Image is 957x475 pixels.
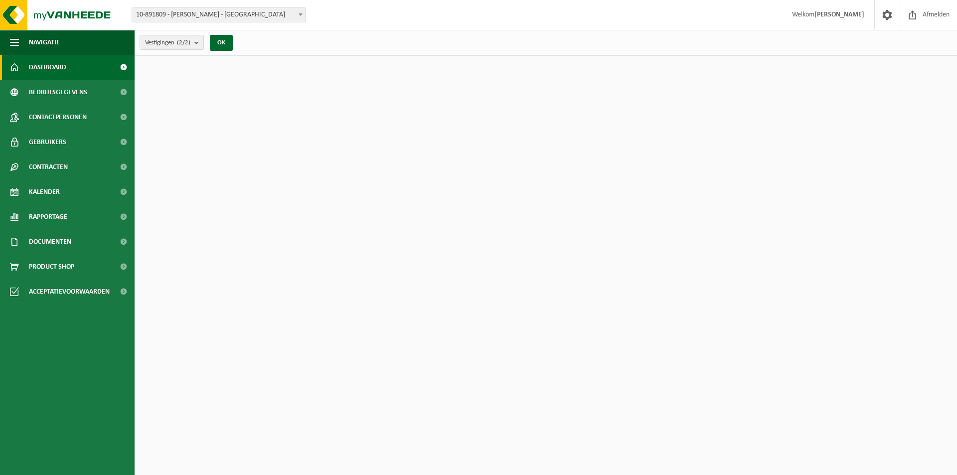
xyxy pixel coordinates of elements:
[132,7,306,22] span: 10-891809 - JESTHO BURGGRAEVE - OOSTENDE
[29,179,60,204] span: Kalender
[132,8,306,22] span: 10-891809 - JESTHO BURGGRAEVE - OOSTENDE
[29,30,60,55] span: Navigatie
[29,229,71,254] span: Documenten
[210,35,233,51] button: OK
[29,55,66,80] span: Dashboard
[145,35,190,50] span: Vestigingen
[29,130,66,155] span: Gebruikers
[29,279,110,304] span: Acceptatievoorwaarden
[177,39,190,46] count: (2/2)
[140,35,204,50] button: Vestigingen(2/2)
[29,80,87,105] span: Bedrijfsgegevens
[29,254,74,279] span: Product Shop
[29,155,68,179] span: Contracten
[29,105,87,130] span: Contactpersonen
[814,11,864,18] strong: [PERSON_NAME]
[29,204,67,229] span: Rapportage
